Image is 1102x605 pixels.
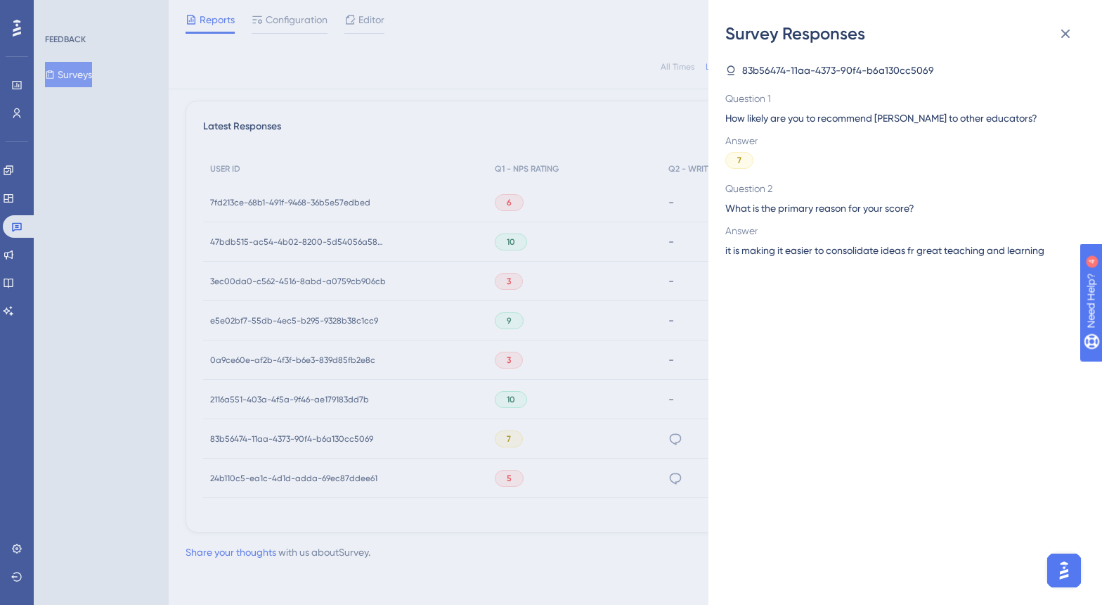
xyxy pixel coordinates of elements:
[725,242,1044,259] span: it is making it easier to consolidate ideas fr great teaching and learning
[725,200,1074,217] span: What is the primary reason for your score?
[725,132,1074,149] span: Answer
[737,155,741,166] span: 7
[742,62,934,79] span: 83b56474-11aa-4373-90f4-b6a130cc5069
[33,4,88,20] span: Need Help?
[725,90,1074,107] span: Question 1
[725,110,1074,127] span: How likely are you to recommend [PERSON_NAME] to other educators?
[725,23,1085,45] div: Survey Responses
[98,7,102,18] div: 4
[1043,549,1085,592] iframe: UserGuiding AI Assistant Launcher
[725,180,1074,197] span: Question 2
[725,222,1074,239] span: Answer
